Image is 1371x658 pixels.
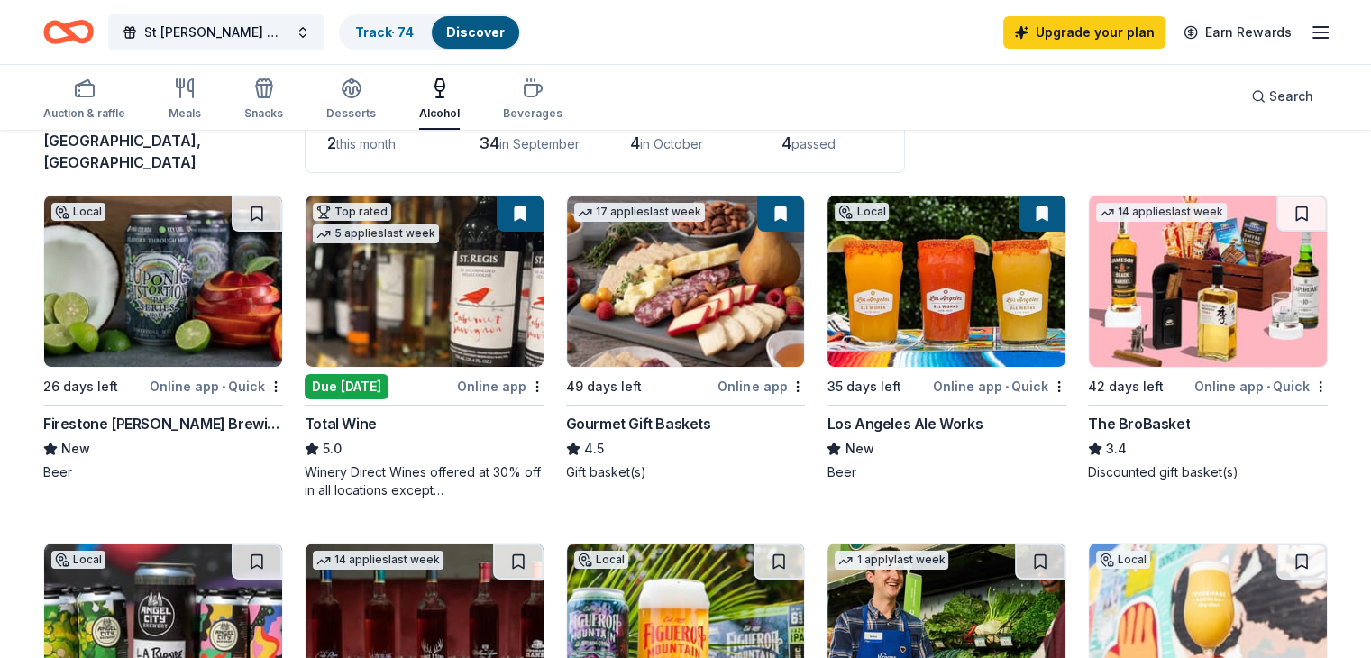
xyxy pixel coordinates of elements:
[503,106,562,121] div: Beverages
[43,195,283,481] a: Image for Firestone Walker Brewing CompanyLocal26 days leftOnline app•QuickFirestone [PERSON_NAME...
[326,70,376,130] button: Desserts
[479,133,499,152] span: 34
[717,375,805,398] div: Online app
[313,551,443,570] div: 14 applies last week
[574,551,628,569] div: Local
[835,203,889,221] div: Local
[1005,379,1009,394] span: •
[640,136,703,151] span: in October
[305,374,388,399] div: Due [DATE]
[51,551,105,569] div: Local
[566,376,642,398] div: 49 days left
[1096,551,1150,569] div: Local
[1106,438,1127,460] span: 3.4
[43,110,220,171] span: [PERSON_NAME][GEOGRAPHIC_DATA], [GEOGRAPHIC_DATA]
[43,463,283,481] div: Beer
[244,70,283,130] button: Snacks
[43,106,125,121] div: Auction & raffle
[150,375,283,398] div: Online app Quick
[61,438,90,460] span: New
[835,551,948,570] div: 1 apply last week
[630,133,640,152] span: 4
[1173,16,1302,49] a: Earn Rewards
[43,376,118,398] div: 26 days left
[43,11,94,53] a: Home
[499,136,580,151] span: in September
[567,196,805,367] img: Image for Gourmet Gift Baskets
[355,24,414,40] a: Track· 74
[827,376,900,398] div: 35 days left
[419,70,460,130] button: Alcohol
[244,106,283,121] div: Snacks
[827,463,1066,481] div: Beer
[108,14,324,50] button: St [PERSON_NAME] Memorial Golf Tournament
[43,110,220,171] span: in
[827,413,983,434] div: Los Angeles Ale Works
[339,14,521,50] button: Track· 74Discover
[305,413,377,434] div: Total Wine
[1194,375,1328,398] div: Online app Quick
[1088,463,1328,481] div: Discounted gift basket(s)
[323,438,342,460] span: 5.0
[457,375,544,398] div: Online app
[446,24,505,40] a: Discover
[306,196,544,367] img: Image for Total Wine
[326,106,376,121] div: Desserts
[1266,379,1270,394] span: •
[1003,16,1165,49] a: Upgrade your plan
[827,195,1066,481] a: Image for Los Angeles Ale WorksLocal35 days leftOnline app•QuickLos Angeles Ale WorksNewBeer
[44,196,282,367] img: Image for Firestone Walker Brewing Company
[1088,376,1164,398] div: 42 days left
[43,70,125,130] button: Auction & raffle
[566,413,711,434] div: Gourmet Gift Baskets
[566,195,806,481] a: Image for Gourmet Gift Baskets17 applieslast week49 days leftOnline appGourmet Gift Baskets4.5Gif...
[933,375,1066,398] div: Online app Quick
[43,413,283,434] div: Firestone [PERSON_NAME] Brewing Company
[827,196,1065,367] img: Image for Los Angeles Ale Works
[1096,203,1227,222] div: 14 applies last week
[305,463,544,499] div: Winery Direct Wines offered at 30% off in all locations except [GEOGRAPHIC_DATA], [GEOGRAPHIC_DAT...
[1269,86,1313,107] span: Search
[313,203,391,221] div: Top rated
[327,133,336,152] span: 2
[503,70,562,130] button: Beverages
[144,22,288,43] span: St [PERSON_NAME] Memorial Golf Tournament
[51,203,105,221] div: Local
[336,136,396,151] span: this month
[305,195,544,499] a: Image for Total WineTop rated5 applieslast weekDue [DATE]Online appTotal Wine5.0Winery Direct Win...
[169,70,201,130] button: Meals
[845,438,873,460] span: New
[781,133,791,152] span: 4
[169,106,201,121] div: Meals
[313,224,439,243] div: 5 applies last week
[791,136,836,151] span: passed
[1237,78,1328,114] button: Search
[574,203,705,222] div: 17 applies last week
[1089,196,1327,367] img: Image for The BroBasket
[566,463,806,481] div: Gift basket(s)
[222,379,225,394] span: •
[584,438,604,460] span: 4.5
[1088,195,1328,481] a: Image for The BroBasket14 applieslast week42 days leftOnline app•QuickThe BroBasket3.4Discounted ...
[43,108,283,173] div: results
[419,106,460,121] div: Alcohol
[1088,413,1190,434] div: The BroBasket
